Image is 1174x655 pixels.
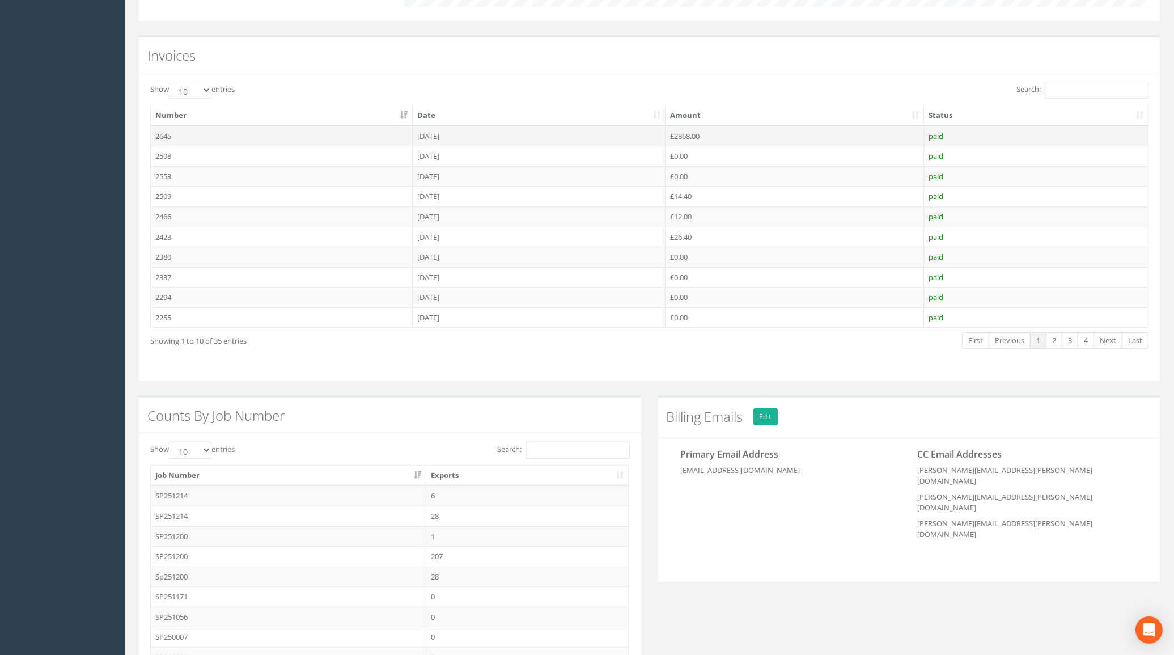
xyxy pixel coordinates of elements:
a: Edit [753,408,778,425]
th: Date: activate to sort column ascending [413,105,665,126]
input: Search: [1045,82,1148,99]
a: Previous [989,332,1031,349]
td: [DATE] [413,287,665,307]
td: [DATE] [413,247,665,267]
p: [PERSON_NAME][EMAIL_ADDRESS][PERSON_NAME][DOMAIN_NAME] [917,465,1137,486]
th: Status: activate to sort column ascending [924,105,1148,126]
td: £0.00 [666,247,924,267]
td: 207 [426,546,628,567]
a: 3 [1062,332,1078,349]
td: 2598 [151,146,413,166]
span: paid [929,252,943,262]
span: paid [929,191,943,201]
td: 2294 [151,287,413,307]
span: paid [929,151,943,161]
a: Next [1094,332,1122,349]
span: paid [929,171,943,181]
td: [DATE] [413,166,665,187]
td: £0.00 [666,267,924,288]
td: 0 [426,607,628,627]
span: paid [929,292,943,302]
a: 1 [1030,332,1046,349]
div: Open Intercom Messenger [1135,616,1163,644]
a: Last [1122,332,1148,349]
td: SP251214 [151,506,426,526]
th: Job Number: activate to sort column ascending [151,466,426,486]
h2: Invoices [147,48,1151,63]
td: £26.40 [666,227,924,247]
td: SP251200 [151,546,426,567]
td: [DATE] [413,186,665,206]
td: Sp251200 [151,567,426,587]
td: 0 [426,586,628,607]
a: 4 [1078,332,1094,349]
th: Number: activate to sort column ascending [151,105,413,126]
td: SP250007 [151,627,426,647]
span: paid [929,312,943,323]
td: SP251214 [151,485,426,506]
td: £0.00 [666,307,924,328]
select: Showentries [169,442,211,459]
td: 0 [426,627,628,647]
td: 2337 [151,267,413,288]
td: [DATE] [413,227,665,247]
td: 2255 [151,307,413,328]
td: £0.00 [666,146,924,166]
span: paid [929,272,943,282]
td: 2509 [151,186,413,206]
td: 2553 [151,166,413,187]
td: 28 [426,567,628,587]
td: [DATE] [413,126,665,146]
p: [PERSON_NAME][EMAIL_ADDRESS][PERSON_NAME][DOMAIN_NAME] [917,518,1137,539]
td: [DATE] [413,307,665,328]
label: Search: [498,442,630,459]
span: paid [929,212,943,222]
td: SP251171 [151,586,426,607]
p: [EMAIL_ADDRESS][DOMAIN_NAME] [680,465,900,476]
td: £12.00 [666,206,924,227]
td: £0.00 [666,287,924,307]
th: Exports: activate to sort column ascending [426,466,628,486]
span: paid [929,232,943,242]
div: Showing 1 to 10 of 35 entries [150,331,556,346]
h3: Primary Email Address [680,450,900,460]
td: [DATE] [413,146,665,166]
td: [DATE] [413,206,665,227]
h2: Counts By Job Number [147,408,633,423]
td: £0.00 [666,166,924,187]
td: £14.40 [666,186,924,206]
input: Search: [526,442,630,459]
th: Amount: activate to sort column ascending [666,105,924,126]
h2: Billing Emails [667,408,1152,428]
td: £2868.00 [666,126,924,146]
label: Search: [1016,82,1148,99]
td: 2466 [151,206,413,227]
td: 2380 [151,247,413,267]
td: SP251200 [151,526,426,547]
td: 6 [426,485,628,506]
td: 28 [426,506,628,526]
h3: CC Email Addresses [917,450,1137,460]
td: 2423 [151,227,413,247]
td: 1 [426,526,628,547]
span: paid [929,131,943,141]
td: 2645 [151,126,413,146]
td: SP251056 [151,607,426,627]
td: [DATE] [413,267,665,288]
a: First [962,332,989,349]
p: [PERSON_NAME][EMAIL_ADDRESS][PERSON_NAME][DOMAIN_NAME] [917,492,1137,513]
a: 2 [1046,332,1062,349]
label: Show entries [150,82,235,99]
select: Showentries [169,82,211,99]
label: Show entries [150,442,235,459]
